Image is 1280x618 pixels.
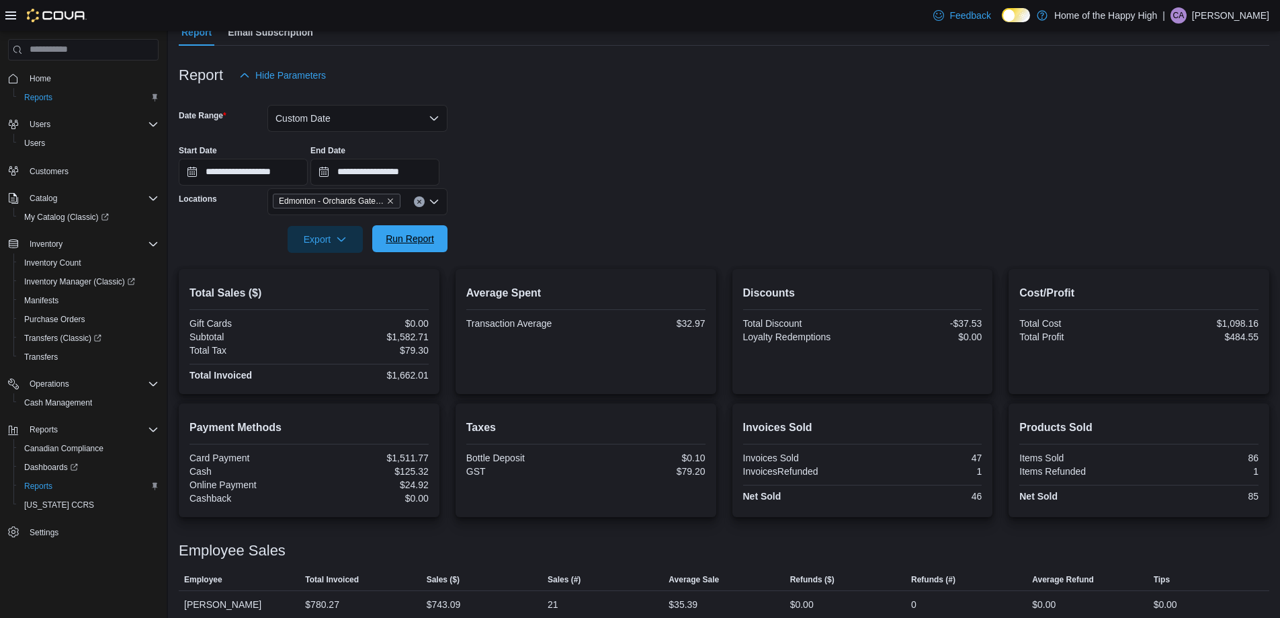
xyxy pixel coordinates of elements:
span: Hide Parameters [255,69,326,82]
strong: Total Invoiced [189,370,252,381]
div: 21 [548,596,558,613]
a: Dashboards [19,459,83,475]
input: Press the down key to open a popover containing a calendar. [310,159,439,186]
div: Invoices Sold [743,453,860,463]
a: Transfers (Classic) [13,329,164,348]
span: Reports [24,92,52,103]
div: $125.32 [312,466,429,477]
span: Inventory Manager (Classic) [19,274,159,290]
div: Card Payment [189,453,306,463]
span: Inventory [24,236,159,252]
h2: Invoices Sold [743,420,982,436]
div: Total Tax [189,345,306,356]
button: Inventory [3,235,164,254]
button: Catalog [3,189,164,208]
span: Total Invoiced [305,574,359,585]
span: Operations [30,379,69,389]
div: InvoicesRefunded [743,466,860,477]
button: Export [288,226,363,253]
span: Settings [24,524,159,541]
button: Reports [3,420,164,439]
div: [PERSON_NAME] [179,591,300,618]
button: Reports [24,422,63,438]
span: Tips [1154,574,1170,585]
a: Purchase Orders [19,311,91,327]
img: Cova [27,9,87,22]
a: Transfers [19,349,63,365]
span: Purchase Orders [24,314,85,325]
button: [US_STATE] CCRS [13,496,164,514]
span: Inventory Count [24,258,81,268]
span: Reports [24,481,52,492]
div: Transaction Average [466,318,583,329]
div: $1,098.16 [1142,318,1258,329]
button: Canadian Compliance [13,439,164,458]
p: | [1162,7,1165,24]
span: Settings [30,527,58,538]
div: Online Payment [189,479,306,490]
span: Refunds (#) [911,574,955,585]
button: Remove Edmonton - Orchards Gate - Fire & Flower from selection in this group [386,197,394,205]
span: Email Subscription [228,19,313,46]
span: Edmonton - Orchards Gate - Fire & Flower [273,194,400,208]
div: $0.10 [589,453,706,463]
div: $0.00 [312,318,429,329]
span: Canadian Compliance [24,443,103,454]
div: $0.00 [790,596,814,613]
span: Transfers (Classic) [24,333,101,344]
a: Reports [19,89,58,106]
span: Cash Management [19,395,159,411]
div: Subtotal [189,332,306,342]
span: Edmonton - Orchards Gate - Fire & Flower [279,194,384,208]
button: Customers [3,161,164,180]
button: Hide Parameters [234,62,331,89]
button: Operations [24,376,75,392]
span: Home [24,70,159,87]
button: Users [3,115,164,134]
div: 1 [1142,466,1258,477]
span: Customers [30,166,69,177]
a: My Catalog (Classic) [13,208,164,227]
a: Inventory Manager (Classic) [13,272,164,291]
button: Users [24,116,56,132]
h2: Discounts [743,285,982,301]
h2: Products Sold [1019,420,1258,436]
button: Operations [3,375,164,393]
span: Catalog [24,190,159,206]
div: Cashback [189,493,306,504]
div: Bottle Deposit [466,453,583,463]
strong: Net Sold [1019,491,1058,502]
div: Gift Cards [189,318,306,329]
span: Catalog [30,193,57,204]
p: [PERSON_NAME] [1192,7,1269,24]
div: $0.00 [312,493,429,504]
div: 85 [1142,491,1258,502]
a: Settings [24,525,64,541]
div: $743.09 [427,596,461,613]
span: Feedback [949,9,990,22]
div: Loyalty Redemptions [743,332,860,342]
button: Clear input [414,196,425,207]
div: $35.39 [669,596,697,613]
a: Reports [19,478,58,494]
span: Transfers [19,349,159,365]
span: Operations [24,376,159,392]
div: $24.92 [312,479,429,490]
button: Home [3,69,164,88]
span: Report [181,19,212,46]
span: Refunds ($) [790,574,835,585]
button: Reports [13,477,164,496]
input: Press the down key to open a popover containing a calendar. [179,159,308,186]
div: $79.30 [312,345,429,356]
div: 47 [865,453,982,463]
span: Washington CCRS [19,497,159,513]
span: Average Sale [669,574,719,585]
span: Reports [19,478,159,494]
h2: Payment Methods [189,420,429,436]
div: $780.27 [305,596,339,613]
div: $0.00 [1154,596,1177,613]
div: $79.20 [589,466,706,477]
span: Transfers [24,352,58,362]
p: Home of the Happy High [1054,7,1157,24]
span: Reports [24,422,159,438]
